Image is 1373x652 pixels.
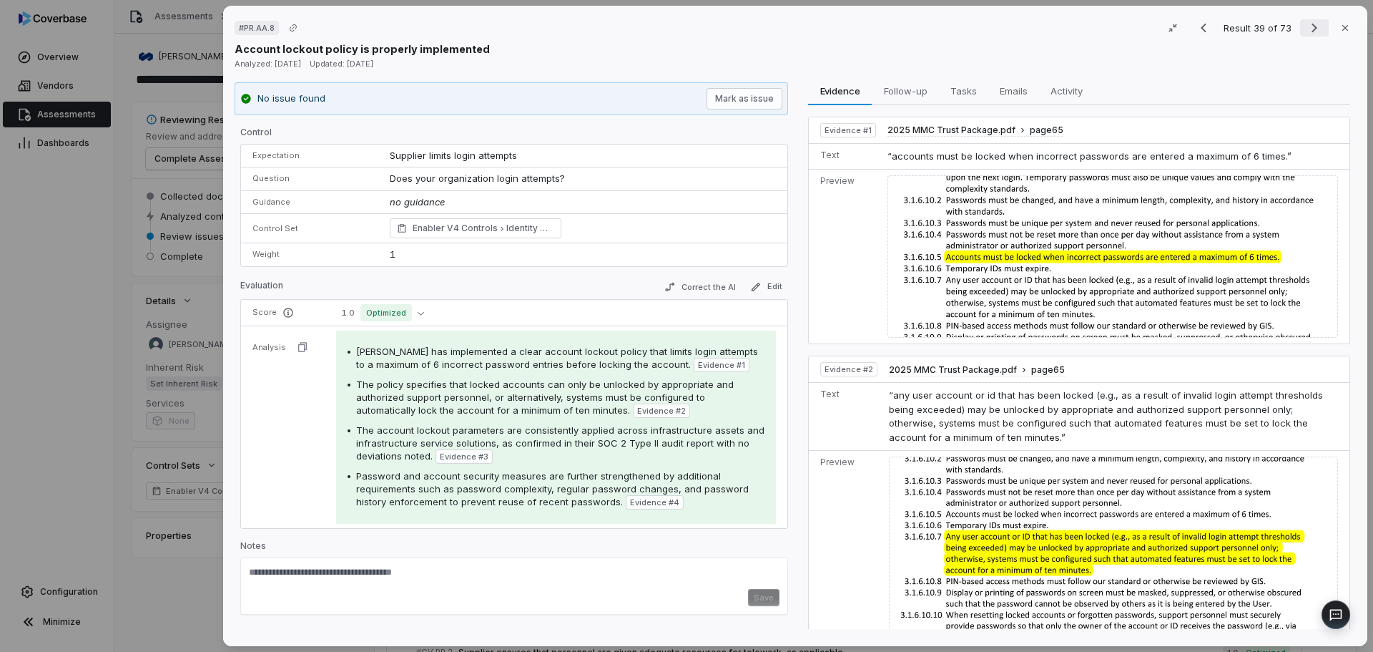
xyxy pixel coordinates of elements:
p: No issue found [257,92,325,106]
span: “accounts must be locked when incorrect passwords are entered a maximum of 6 times.” [887,150,1291,162]
span: Evidence [815,82,866,100]
span: Analyzed: [DATE] [235,59,301,69]
span: Password and account security measures are further strengthened by additional requirements such a... [356,470,749,507]
span: Evidence # 2 [637,405,686,417]
button: Next result [1300,19,1329,37]
span: Updated: [DATE] [310,59,373,69]
span: page 65 [1031,364,1065,376]
img: cfbca58d871c45658597e9ac1bfaecce_original.jpg_w1200.jpg [889,457,1338,649]
p: Notes [240,540,788,558]
span: 2025 MMC Trust Package.pdf [889,364,1017,376]
button: 2025 MMC Trust Package.pdfpage65 [889,364,1065,376]
td: Text [809,143,882,170]
span: Evidence # 3 [440,451,488,462]
p: Weight [252,249,373,260]
p: Result 39 of 73 [1224,20,1294,36]
p: Question [252,173,373,184]
span: page 65 [1030,125,1063,136]
span: Evidence # 4 [630,497,679,508]
span: 2025 MMC Trust Package.pdf [887,125,1015,136]
p: Control Set [252,223,373,234]
span: The policy specifies that locked accounts can only be unlocked by appropriate and authorized supp... [356,379,734,416]
span: Optimized [360,304,412,321]
span: Evidence # 2 [825,364,873,375]
button: 2025 MMC Trust Package.pdfpage65 [887,125,1063,137]
span: no guidance [390,196,445,208]
p: Analysis [252,342,286,353]
img: b56ce286506d4078965ff7bab862ccd9_original.jpg_w1200.jpg [887,175,1338,338]
button: Copy link [280,15,306,41]
span: 1 [390,248,395,260]
span: Tasks [945,82,983,100]
span: Follow-up [878,82,933,100]
p: Guidance [252,197,373,208]
td: Preview [809,170,882,344]
p: Expectation [252,150,373,161]
button: 1.0Optimized [336,304,430,321]
p: Control [240,127,788,144]
span: Does your organization login attempts? [390,172,565,184]
span: # PR.AA.8 [239,22,275,34]
button: Correct the AI [659,278,742,296]
p: Evaluation [240,280,283,297]
span: Supplier limits login attempts [390,150,517,161]
span: Activity [1045,82,1088,100]
span: Evidence # 1 [825,125,872,136]
button: Edit [744,278,788,296]
span: Emails [994,82,1033,100]
p: Score [252,307,319,318]
button: Mark as issue [707,88,782,110]
span: Enabler V4 Controls Identity Management, Authentication, and Access Control [413,221,554,235]
span: Evidence # 1 [698,359,745,371]
span: The account lockout parameters are consistently applied across infrastructure assets and infrastr... [356,424,764,462]
button: Previous result [1189,19,1218,37]
span: “any user account or id that has been locked (e.g., as a result of invalid login attempt threshol... [889,389,1323,443]
td: Text [809,383,883,451]
span: [PERSON_NAME] has implemented a clear account lockout policy that limits login attempts to a maxi... [356,346,758,370]
p: Account lockout policy is properly implemented [235,42,490,57]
